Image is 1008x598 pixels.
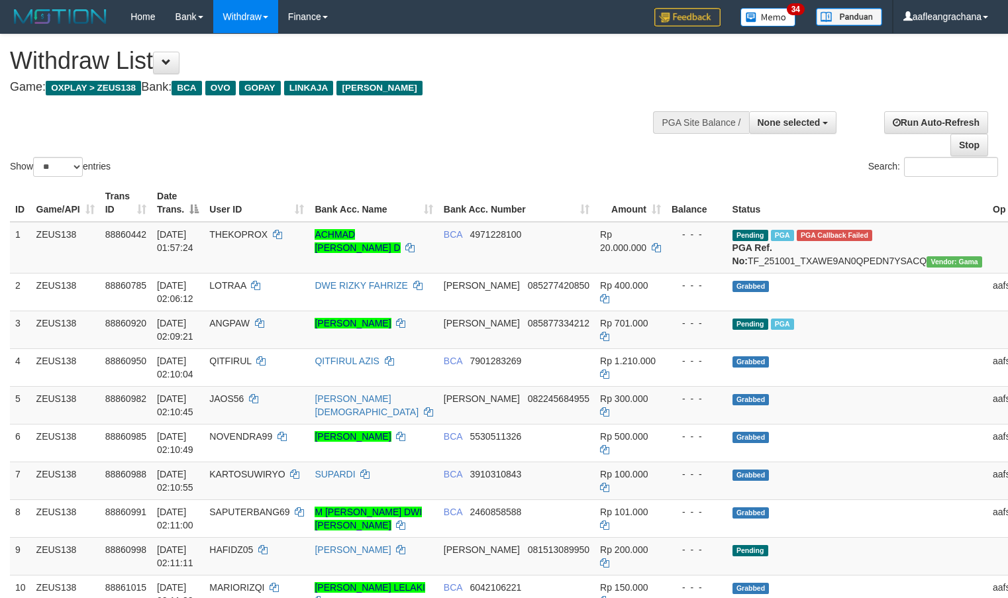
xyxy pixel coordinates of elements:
[732,230,768,241] span: Pending
[105,507,146,517] span: 88860991
[904,157,998,177] input: Search:
[732,583,770,594] span: Grabbed
[315,469,355,479] a: SUPARDI
[444,393,520,404] span: [PERSON_NAME]
[727,222,987,274] td: TF_251001_TXAWE9AN0QPEDN7YSACQ
[315,393,419,417] a: [PERSON_NAME][DEMOGRAPHIC_DATA]
[209,507,289,517] span: SAPUTERBANG69
[672,505,722,519] div: - - -
[600,356,656,366] span: Rp 1.210.000
[672,354,722,368] div: - - -
[315,318,391,328] a: [PERSON_NAME]
[600,544,648,555] span: Rp 200.000
[444,582,462,593] span: BCA
[33,157,83,177] select: Showentries
[10,273,31,311] td: 2
[672,581,722,594] div: - - -
[315,507,422,530] a: M [PERSON_NAME] DWI [PERSON_NAME]
[105,582,146,593] span: 88861015
[205,81,236,95] span: OVO
[31,348,100,386] td: ZEUS138
[771,319,794,330] span: Marked by aafkaynarin
[105,544,146,555] span: 88860998
[732,507,770,519] span: Grabbed
[528,544,589,555] span: Copy 081513089950 to clipboard
[157,280,193,304] span: [DATE] 02:06:12
[654,8,721,26] img: Feedback.jpg
[209,582,264,593] span: MARIORIZQI
[10,462,31,499] td: 7
[284,81,334,95] span: LINKAJA
[600,393,648,404] span: Rp 300.000
[10,537,31,575] td: 9
[105,393,146,404] span: 88860982
[444,507,462,517] span: BCA
[31,184,100,222] th: Game/API: activate to sort column ascending
[239,81,281,95] span: GOPAY
[336,81,422,95] span: [PERSON_NAME]
[105,229,146,240] span: 88860442
[209,393,244,404] span: JAOS56
[444,280,520,291] span: [PERSON_NAME]
[528,393,589,404] span: Copy 082245684955 to clipboard
[31,462,100,499] td: ZEUS138
[528,280,589,291] span: Copy 085277420850 to clipboard
[10,81,659,94] h4: Game: Bank:
[31,424,100,462] td: ZEUS138
[600,318,648,328] span: Rp 701.000
[470,229,522,240] span: Copy 4971228100 to clipboard
[438,184,595,222] th: Bank Acc. Number: activate to sort column ascending
[884,111,988,134] a: Run Auto-Refresh
[600,469,648,479] span: Rp 100.000
[315,544,391,555] a: [PERSON_NAME]
[315,229,400,253] a: ACHMAD [PERSON_NAME] D
[444,318,520,328] span: [PERSON_NAME]
[157,356,193,379] span: [DATE] 02:10:04
[315,582,425,593] a: [PERSON_NAME] LELAKI
[10,157,111,177] label: Show entries
[595,184,666,222] th: Amount: activate to sort column ascending
[157,507,193,530] span: [DATE] 02:11:00
[10,348,31,386] td: 4
[672,279,722,292] div: - - -
[444,469,462,479] span: BCA
[31,273,100,311] td: ZEUS138
[732,242,772,266] b: PGA Ref. No:
[672,468,722,481] div: - - -
[31,386,100,424] td: ZEUS138
[740,8,796,26] img: Button%20Memo.svg
[927,256,982,268] span: Vendor URL: https://trx31.1velocity.biz
[105,431,146,442] span: 88860985
[209,280,246,291] span: LOTRAA
[315,356,379,366] a: QITFIRUL AZIS
[31,311,100,348] td: ZEUS138
[157,318,193,342] span: [DATE] 02:09:21
[470,507,522,517] span: Copy 2460858588 to clipboard
[816,8,882,26] img: panduan.png
[600,431,648,442] span: Rp 500.000
[732,356,770,368] span: Grabbed
[470,356,522,366] span: Copy 7901283269 to clipboard
[470,431,522,442] span: Copy 5530511326 to clipboard
[100,184,152,222] th: Trans ID: activate to sort column ascending
[653,111,748,134] div: PGA Site Balance /
[444,356,462,366] span: BCA
[209,431,272,442] span: NOVENDRA99
[105,280,146,291] span: 88860785
[10,7,111,26] img: MOTION_logo.png
[600,507,648,517] span: Rp 101.000
[10,311,31,348] td: 3
[10,386,31,424] td: 5
[10,222,31,274] td: 1
[950,134,988,156] a: Stop
[172,81,201,95] span: BCA
[315,431,391,442] a: [PERSON_NAME]
[444,229,462,240] span: BCA
[309,184,438,222] th: Bank Acc. Name: activate to sort column ascending
[787,3,805,15] span: 34
[157,229,193,253] span: [DATE] 01:57:24
[46,81,141,95] span: OXPLAY > ZEUS138
[209,356,251,366] span: QITFIRUL
[600,280,648,291] span: Rp 400.000
[672,228,722,241] div: - - -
